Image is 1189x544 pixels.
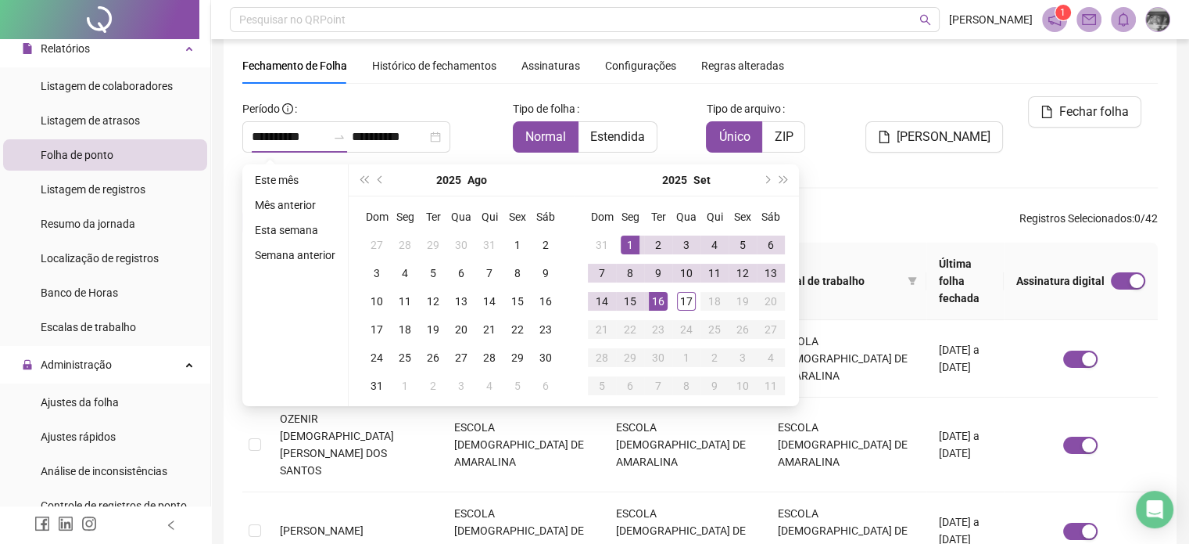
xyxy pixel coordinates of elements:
td: 2025-08-31 [363,372,391,400]
td: 2025-08-23 [532,315,560,344]
td: 2025-08-03 [363,259,391,287]
th: Qui [475,203,503,231]
span: Relatórios [41,42,90,55]
div: 31 [480,236,499,254]
span: filter [908,276,917,286]
td: 2025-09-13 [757,259,785,287]
td: 2025-09-24 [672,315,700,344]
td: 2025-08-28 [475,344,503,372]
td: 2025-08-07 [475,259,503,287]
div: 23 [536,320,555,339]
th: Ter [419,203,447,231]
td: 2025-08-06 [447,259,475,287]
td: 2025-09-18 [700,287,729,315]
td: 2025-08-04 [391,259,419,287]
div: 4 [396,264,414,283]
td: 2025-08-15 [503,287,532,315]
div: 26 [733,320,752,339]
td: 2025-08-20 [447,315,475,344]
div: 7 [649,376,668,395]
div: 15 [621,292,639,311]
div: 2 [424,376,442,395]
span: Localização de registros [41,252,159,265]
span: Tipo de folha [513,100,575,117]
td: 2025-08-17 [363,315,391,344]
span: Local de trabalho [777,272,901,290]
span: Normal [525,129,566,144]
td: 2025-09-03 [672,231,700,259]
td: 2025-09-19 [729,287,757,315]
div: 24 [677,320,696,339]
td: 2025-09-30 [644,344,672,372]
span: Listagem de atrasos [41,114,140,127]
div: 30 [536,348,555,367]
span: 1 [1060,7,1065,18]
td: 2025-09-06 [757,231,785,259]
td: 2025-08-11 [391,287,419,315]
th: Dom [363,203,391,231]
td: 2025-08-27 [447,344,475,372]
div: 25 [705,320,724,339]
span: Fechamento de Folha [242,59,347,72]
span: Ajustes da folha [41,396,119,409]
div: 17 [677,292,696,311]
td: 2025-10-03 [729,344,757,372]
td: 2025-10-07 [644,372,672,400]
div: 2 [649,236,668,254]
td: 2025-09-28 [588,344,616,372]
td: 2025-08-01 [503,231,532,259]
td: 2025-08-13 [447,287,475,315]
div: 19 [733,292,752,311]
div: 9 [705,376,724,395]
td: 2025-08-19 [419,315,447,344]
th: Dom [588,203,616,231]
div: 30 [649,348,668,367]
button: next-year [757,164,775,196]
td: [DATE] a [DATE] [926,398,1004,492]
td: 2025-08-14 [475,287,503,315]
div: 29 [424,236,442,254]
td: 2025-09-15 [616,287,644,315]
td: 2025-09-26 [729,315,757,344]
td: 2025-07-28 [391,231,419,259]
div: 1 [508,236,527,254]
td: 2025-08-31 [588,231,616,259]
span: [PERSON_NAME] [280,524,364,537]
th: Seg [616,203,644,231]
td: 2025-09-10 [672,259,700,287]
td: 2025-09-21 [588,315,616,344]
div: 27 [761,320,780,339]
span: : 0 / 42 [1019,210,1158,235]
span: Fechar folha [1059,103,1129,121]
div: 28 [593,348,611,367]
span: Controle de registros de ponto [41,499,187,512]
td: 2025-07-27 [363,231,391,259]
span: filter [904,269,920,293]
button: super-next-year [775,164,793,196]
div: 3 [733,348,752,367]
td: 2025-09-01 [391,372,419,400]
td: 2025-09-16 [644,287,672,315]
td: 2025-09-04 [475,372,503,400]
button: super-prev-year [355,164,372,196]
div: 1 [677,348,696,367]
div: 8 [677,376,696,395]
td: 2025-09-01 [616,231,644,259]
div: 2 [536,236,555,254]
span: [PERSON_NAME] [897,128,990,146]
td: 2025-09-22 [616,315,644,344]
td: 2025-10-04 [757,344,785,372]
div: 19 [424,320,442,339]
td: ESCOLA [DEMOGRAPHIC_DATA] DE AMARALINA [603,398,765,492]
td: 2025-08-22 [503,315,532,344]
td: 2025-09-14 [588,287,616,315]
span: Listagem de registros [41,183,145,196]
div: 9 [649,264,668,283]
th: Seg [391,203,419,231]
div: 11 [761,376,780,395]
div: 5 [733,236,752,254]
span: Resumo da jornada [41,218,135,230]
span: search [919,14,931,26]
span: Regras alteradas [701,60,784,71]
span: facebook [34,516,50,531]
